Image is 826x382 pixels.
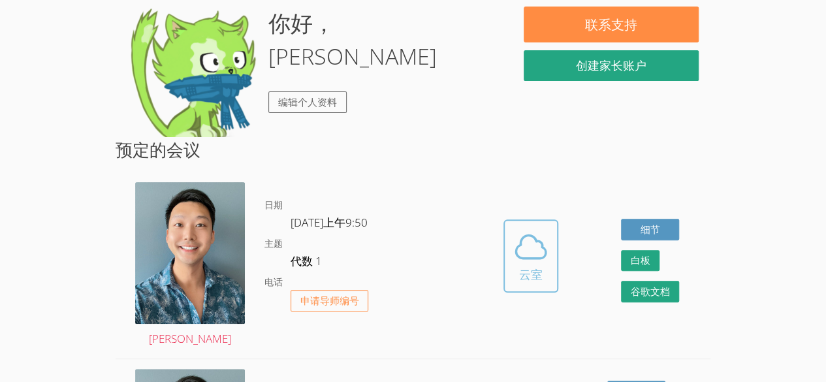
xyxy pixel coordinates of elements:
[135,182,245,349] a: [PERSON_NAME]
[300,294,359,307] font: 申请导师编号
[116,138,200,161] font: 预定的会议
[640,223,659,236] font: 细节
[576,57,646,73] font: 创建家长账户
[621,219,680,240] a: 细节
[291,290,369,311] button: 申请导师编号
[503,219,558,293] button: 云室
[524,50,698,81] button: 创建家长账户
[621,250,660,272] button: 白板
[135,182,245,324] img: avatar.png
[149,331,231,346] font: [PERSON_NAME]
[264,237,283,249] font: 主题
[268,91,347,113] a: 编辑个人资料
[630,253,650,266] font: 白板
[264,199,283,211] font: 日期
[519,266,543,282] font: 云室
[630,285,669,298] font: 谷歌文档
[268,8,437,71] font: 你好，[PERSON_NAME]
[291,215,368,230] font: [DATE]上午9:50
[264,276,283,288] font: 电话
[524,7,698,42] button: 联系支持
[278,95,337,108] font: 编辑个人资料
[585,15,637,33] font: 联系支持
[127,7,258,137] img: default.png
[291,253,322,268] font: 代数 1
